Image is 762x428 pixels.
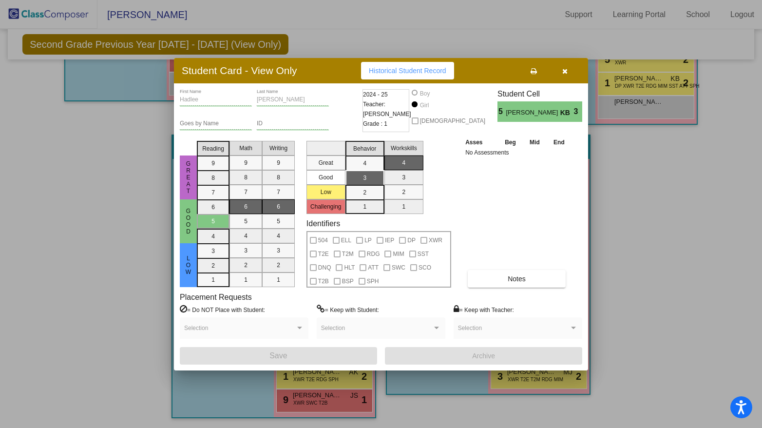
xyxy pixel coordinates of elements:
[184,255,193,275] span: Low
[367,248,380,260] span: RDG
[498,137,523,148] th: Beg
[407,234,416,246] span: DP
[306,219,340,228] label: Identifiers
[317,305,379,314] label: = Keep with Student:
[393,248,404,260] span: MIM
[454,305,514,314] label: = Keep with Teacher:
[363,99,411,119] span: Teacher: [PERSON_NAME]
[368,262,379,273] span: ATT
[574,106,582,117] span: 3
[363,119,387,129] span: Grade : 1
[363,90,388,99] span: 2024 - 25
[364,234,372,246] span: LP
[508,275,526,283] span: Notes
[342,275,354,287] span: BSP
[269,351,287,360] span: Save
[367,275,379,287] span: SPH
[318,275,329,287] span: T2B
[344,262,355,273] span: HLT
[463,148,571,157] td: No Assessments
[463,137,498,148] th: Asses
[418,248,429,260] span: SST
[180,305,265,314] label: = Do NOT Place with Student:
[180,292,252,302] label: Placement Requests
[472,352,495,360] span: Archive
[184,160,193,195] span: Great
[180,347,377,365] button: Save
[184,208,193,235] span: Good
[318,248,329,260] span: T2E
[342,248,354,260] span: T2M
[506,108,560,118] span: [PERSON_NAME]
[419,89,430,98] div: Boy
[361,62,454,79] button: Historical Student Record
[385,347,582,365] button: Archive
[523,137,546,148] th: Mid
[180,120,252,127] input: goes by name
[419,262,431,273] span: SCO
[547,137,572,148] th: End
[318,262,331,273] span: DNQ
[182,64,297,77] h3: Student Card - View Only
[385,234,394,246] span: IEP
[369,67,446,75] span: Historical Student Record
[497,89,582,98] h3: Student Cell
[497,106,506,117] span: 5
[420,115,485,127] span: [DEMOGRAPHIC_DATA]
[468,270,566,288] button: Notes
[419,101,429,110] div: Girl
[341,234,351,246] span: ELL
[560,108,574,118] span: KB
[429,234,442,246] span: XWR
[318,234,328,246] span: 504
[392,262,405,273] span: SWC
